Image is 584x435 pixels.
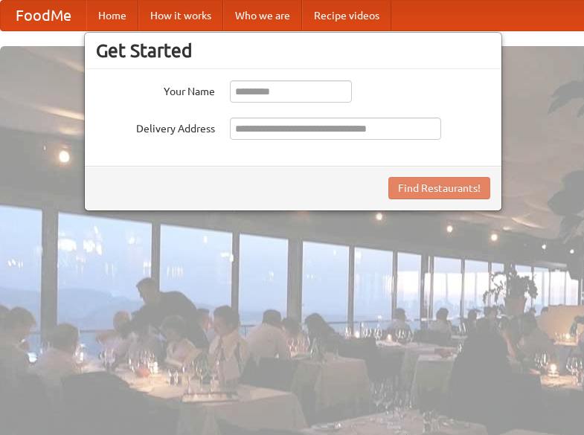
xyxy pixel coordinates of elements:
[96,80,215,99] label: Your Name
[96,117,215,136] label: Delivery Address
[1,1,86,30] a: FoodMe
[388,177,490,199] button: Find Restaurants!
[223,1,302,30] a: Who we are
[96,39,490,62] h3: Get Started
[302,1,391,30] a: Recipe videos
[86,1,138,30] a: Home
[138,1,223,30] a: How it works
